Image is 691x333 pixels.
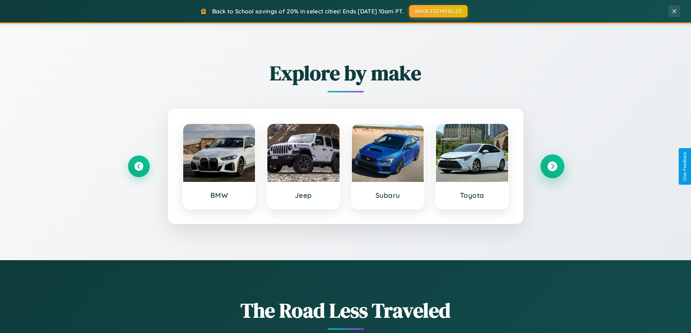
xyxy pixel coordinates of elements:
[212,8,404,15] span: Back to School savings of 20% in select cities! Ends [DATE] 10am PT.
[359,191,417,200] h3: Subaru
[190,191,248,200] h3: BMW
[682,152,687,181] div: Give Feedback
[128,296,563,324] h1: The Road Less Traveled
[409,5,468,17] button: BACK2SCHOOL20
[443,191,501,200] h3: Toyota
[275,191,332,200] h3: Jeep
[128,59,563,87] h2: Explore by make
